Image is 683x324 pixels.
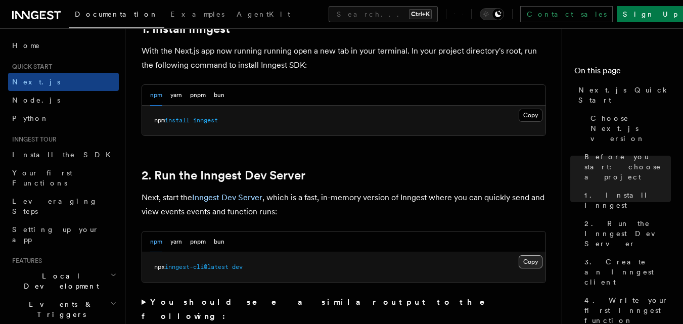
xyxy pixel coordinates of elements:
span: 3. Create an Inngest client [584,257,671,287]
a: Choose Next.js version [586,109,671,148]
a: 2. Run the Inngest Dev Server [142,168,305,182]
button: npm [150,85,162,106]
button: yarn [170,85,182,106]
h4: On this page [574,65,671,81]
span: Leveraging Steps [12,197,98,215]
kbd: Ctrl+K [409,9,432,19]
span: Examples [170,10,224,18]
strong: You should see a similar output to the following: [142,297,499,321]
a: Leveraging Steps [8,192,119,220]
a: Next.js [8,73,119,91]
span: dev [232,263,243,270]
summary: You should see a similar output to the following: [142,295,546,323]
span: inngest [193,117,218,124]
a: Before you start: choose a project [580,148,671,186]
span: Install the SDK [12,151,117,159]
button: pnpm [190,85,206,106]
p: With the Next.js app now running running open a new tab in your terminal. In your project directo... [142,44,546,72]
p: Next, start the , which is a fast, in-memory version of Inngest where you can quickly send and vi... [142,191,546,219]
span: AgentKit [237,10,290,18]
a: 2. Run the Inngest Dev Server [580,214,671,253]
a: Next.js Quick Start [574,81,671,109]
button: Events & Triggers [8,295,119,323]
a: Documentation [69,3,164,28]
button: Copy [519,109,542,122]
a: Setting up your app [8,220,119,249]
span: Inngest tour [8,135,57,144]
button: yarn [170,232,182,252]
span: Choose Next.js version [590,113,671,144]
button: Search...Ctrl+K [329,6,438,22]
button: bun [214,85,224,106]
button: bun [214,232,224,252]
a: Node.js [8,91,119,109]
button: Copy [519,255,542,268]
a: Python [8,109,119,127]
span: install [165,117,190,124]
span: Features [8,257,42,265]
span: 2. Run the Inngest Dev Server [584,218,671,249]
span: Next.js [12,78,60,86]
button: Local Development [8,267,119,295]
a: 1. Install Inngest [580,186,671,214]
a: 3. Create an Inngest client [580,253,671,291]
span: Events & Triggers [8,299,110,319]
span: Python [12,114,49,122]
a: Examples [164,3,231,27]
span: Node.js [12,96,60,104]
a: Contact sales [520,6,613,22]
a: Inngest Dev Server [192,193,262,202]
span: npx [154,263,165,270]
button: Toggle dark mode [480,8,504,20]
span: 1. Install Inngest [584,190,671,210]
span: Before you start: choose a project [584,152,671,182]
span: Documentation [75,10,158,18]
span: Local Development [8,271,110,291]
span: Quick start [8,63,52,71]
a: AgentKit [231,3,296,27]
a: Your first Functions [8,164,119,192]
a: Install the SDK [8,146,119,164]
a: Home [8,36,119,55]
button: pnpm [190,232,206,252]
button: npm [150,232,162,252]
span: Setting up your app [12,225,99,244]
span: Your first Functions [12,169,72,187]
span: npm [154,117,165,124]
span: inngest-cli@latest [165,263,229,270]
span: Next.js Quick Start [578,85,671,105]
span: Home [12,40,40,51]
